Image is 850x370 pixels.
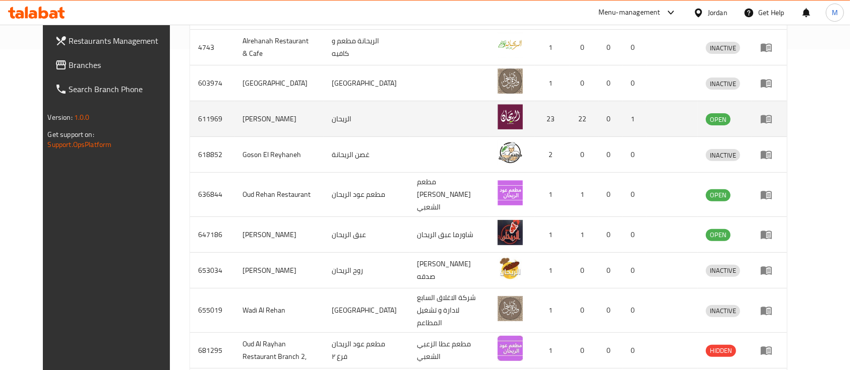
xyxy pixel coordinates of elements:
[409,253,490,288] td: [PERSON_NAME] صدقه
[598,333,623,368] td: 0
[190,333,234,368] td: 681295
[570,253,598,288] td: 0
[706,345,736,357] div: HIDDEN
[570,173,598,217] td: 1
[598,137,623,173] td: 0
[706,305,740,317] span: INACTIVE
[409,217,490,253] td: شاورما عبق الريحان
[623,173,647,217] td: 0
[706,150,740,161] span: INACTIVE
[598,217,623,253] td: 0
[706,149,740,161] div: INACTIVE
[623,65,647,101] td: 0
[190,101,234,137] td: 611969
[409,173,490,217] td: مطعم [PERSON_NAME] الشعبي
[598,65,623,101] td: 0
[498,296,523,321] img: Wadi Al Rehan
[706,114,731,125] span: OPEN
[324,217,409,253] td: عبق الريحان
[570,137,598,173] td: 0
[324,253,409,288] td: روح الريحان
[760,77,779,89] div: Menu
[48,138,112,151] a: Support.OpsPlatform
[623,217,647,253] td: 0
[409,288,490,333] td: شركة الاغلاق السابع لادارة و تشغيل المطاعم
[324,30,409,65] td: الريحانة مطعم و كافيه
[832,7,838,18] span: M
[190,65,234,101] td: 603974
[706,229,731,241] span: OPEN
[234,101,323,137] td: [PERSON_NAME]
[498,336,523,361] img: Oud Al Rayhan Restaurant Branch 2,
[598,101,623,137] td: 0
[47,53,185,77] a: Branches
[535,65,570,101] td: 1
[324,137,409,173] td: غصن الريحانة
[623,101,647,137] td: 1
[498,256,523,281] img: Rouh Al Reehan
[760,305,779,317] div: Menu
[570,217,598,253] td: 1
[760,229,779,241] div: Menu
[623,137,647,173] td: 0
[48,111,73,124] span: Version:
[623,333,647,368] td: 0
[190,253,234,288] td: 653034
[234,65,323,101] td: [GEOGRAPHIC_DATA]
[190,137,234,173] td: 618852
[623,253,647,288] td: 0
[234,30,323,65] td: Alrehanah Restaurant & Cafe
[623,288,647,333] td: 0
[570,333,598,368] td: 0
[234,288,323,333] td: Wadi Al Rehan
[706,113,731,125] div: OPEN
[190,217,234,253] td: 647186
[324,173,409,217] td: مطعم عود الريحان
[706,189,731,201] span: OPEN
[409,333,490,368] td: مطعم عطا الزعبي الشعبي
[74,111,90,124] span: 1.0.0
[535,288,570,333] td: 1
[69,83,177,95] span: Search Branch Phone
[48,128,94,141] span: Get support on:
[498,33,523,58] img: Alrehanah Restaurant & Cafe
[706,42,740,54] span: INACTIVE
[535,333,570,368] td: 1
[69,59,177,71] span: Branches
[760,41,779,53] div: Menu
[598,173,623,217] td: 0
[598,7,660,19] div: Menu-management
[535,217,570,253] td: 1
[69,35,177,47] span: Restaurants Management
[234,137,323,173] td: Goson El Reyhaneh
[498,140,523,165] img: Goson El Reyhaneh
[535,101,570,137] td: 23
[324,288,409,333] td: [GEOGRAPHIC_DATA]
[234,253,323,288] td: [PERSON_NAME]
[498,220,523,245] img: Abaq Al Reehan
[598,30,623,65] td: 0
[535,253,570,288] td: 1
[47,77,185,101] a: Search Branch Phone
[570,101,598,137] td: 22
[324,101,409,137] td: الريحان
[234,333,323,368] td: Oud Al Rayhan Restaurant Branch 2,
[655,2,686,26] span: POS group
[234,217,323,253] td: [PERSON_NAME]
[498,68,523,94] img: Wadi Al Rihan
[535,173,570,217] td: 1
[324,65,409,101] td: [GEOGRAPHIC_DATA]
[706,265,740,277] div: INACTIVE
[570,288,598,333] td: 0
[47,29,185,53] a: Restaurants Management
[535,137,570,173] td: 2
[498,180,523,205] img: Oud Rehan Restaurant
[760,149,779,161] div: Menu
[760,344,779,356] div: Menu
[535,30,570,65] td: 1
[708,7,727,18] div: Jordan
[706,78,740,90] span: INACTIVE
